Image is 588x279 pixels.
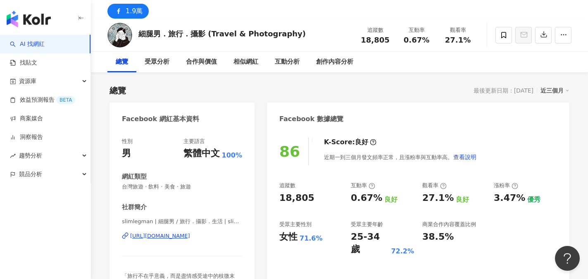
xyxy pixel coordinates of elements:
[422,192,454,205] div: 27.1%
[355,138,368,147] div: 良好
[474,87,533,94] div: 最後更新日期：[DATE]
[122,232,242,240] a: [URL][DOMAIN_NAME]
[555,246,580,271] iframe: Help Scout Beacon - Open
[445,36,471,44] span: 27.1%
[527,195,540,204] div: 優秀
[186,57,217,67] div: 合作與價值
[10,114,43,123] a: 商案媒合
[456,195,469,204] div: 良好
[279,221,312,228] div: 受眾主要性別
[442,26,474,34] div: 觀看率
[122,172,147,181] div: 網紅類型
[19,72,36,91] span: 資源庫
[275,57,300,67] div: 互動分析
[122,203,147,212] div: 社群簡介
[540,85,569,96] div: 近三個月
[279,231,298,243] div: 女性
[401,26,432,34] div: 互動率
[107,4,149,19] button: 1.9萬
[122,147,131,160] div: 男
[10,96,75,104] a: 效益預測報告BETA
[122,218,242,225] span: slimlegman | 細腿男 / 旅行．攝影．生活 | slimlegman
[300,234,323,243] div: 71.6%
[222,151,242,160] span: 100%
[126,5,143,17] div: 1.9萬
[351,182,375,189] div: 互動率
[233,57,258,67] div: 相似網紅
[494,192,525,205] div: 3.47%
[107,23,132,48] img: KOL Avatar
[279,143,300,160] div: 86
[138,29,306,39] div: 細腿男．旅行．攝影 (Travel & Photography)
[494,182,518,189] div: 漲粉率
[145,57,169,67] div: 受眾分析
[10,40,45,48] a: searchAI 找網紅
[10,153,16,159] span: rise
[351,231,389,256] div: 25-34 歲
[183,147,220,160] div: 繁體中文
[351,221,383,228] div: 受眾主要年齡
[7,11,51,27] img: logo
[10,133,43,141] a: 洞察報告
[110,85,126,96] div: 總覽
[324,149,477,165] div: 近期一到三個月發文頻率正常，且漲粉率與互動率高。
[453,154,476,160] span: 查看說明
[19,146,42,165] span: 趨勢分析
[10,59,37,67] a: 找貼文
[384,195,398,204] div: 良好
[422,221,476,228] div: 商業合作內容覆蓋比例
[391,247,414,256] div: 72.2%
[122,183,242,191] span: 台灣旅遊 · 飲料 · 美食 · 旅遊
[183,138,205,145] div: 主要語言
[404,36,429,44] span: 0.67%
[351,192,382,205] div: 0.67%
[361,36,389,44] span: 18,805
[324,138,376,147] div: K-Score :
[359,26,391,34] div: 追蹤數
[122,138,133,145] div: 性別
[130,232,190,240] div: [URL][DOMAIN_NAME]
[116,57,128,67] div: 總覽
[279,114,343,124] div: Facebook 數據總覽
[453,149,477,165] button: 查看說明
[422,231,454,243] div: 38.5%
[279,192,314,205] div: 18,805
[19,165,42,184] span: 競品分析
[279,182,295,189] div: 追蹤數
[422,182,447,189] div: 觀看率
[316,57,353,67] div: 創作內容分析
[122,114,199,124] div: Facebook 網紅基本資料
